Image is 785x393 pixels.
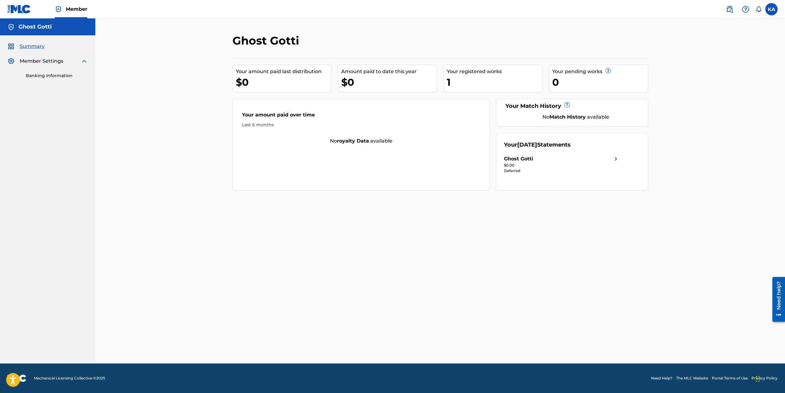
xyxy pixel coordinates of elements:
[756,370,760,388] div: Drag
[549,114,586,120] strong: Match History
[512,113,640,121] div: No available
[765,3,778,15] div: User Menu
[26,73,88,79] a: Banking Information
[676,375,708,381] a: The MLC Website
[7,57,15,65] img: Member Settings
[504,168,620,174] div: Deferred
[7,23,15,31] img: Accounts
[66,6,87,13] span: Member
[236,75,331,89] div: $0
[7,43,15,50] img: Summary
[739,3,752,15] div: Help
[232,34,302,48] h2: Ghost Gotti
[504,141,571,149] div: Your Statements
[7,5,31,14] img: MLC Logo
[612,155,620,163] img: right chevron icon
[233,137,490,145] div: No available
[242,122,481,128] div: Last 6 months
[337,138,369,144] strong: royalty data
[565,102,569,107] span: ?
[742,6,749,13] img: help
[20,43,45,50] span: Summary
[447,75,542,89] div: 1
[447,68,542,75] div: Your registered works
[18,23,52,30] h5: Ghost Gotti
[341,68,437,75] div: Amount paid to date this year
[236,68,331,75] div: Your amount paid last distribution
[504,155,620,174] a: Ghost Gottiright chevron icon$0.00Deferred
[504,102,640,110] div: Your Match History
[552,68,648,75] div: Your pending works
[7,375,26,382] img: logo
[552,75,648,89] div: 0
[606,68,611,73] span: ?
[341,75,437,89] div: $0
[242,111,481,122] div: Your amount paid over time
[34,375,105,381] span: Mechanical Licensing Collective © 2025
[726,6,733,13] img: search
[651,375,672,381] a: Need Help?
[20,57,63,65] span: Member Settings
[504,163,620,168] div: $0.00
[712,375,748,381] a: Portal Terms of Use
[751,375,778,381] a: Privacy Policy
[55,6,62,13] img: Top Rightsholder
[768,275,785,324] iframe: Resource Center
[724,3,736,15] a: Public Search
[517,141,537,148] span: [DATE]
[81,57,88,65] img: expand
[504,155,533,163] div: Ghost Gotti
[755,6,762,12] div: Notifications
[754,364,785,393] iframe: Chat Widget
[7,43,45,50] a: SummarySummary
